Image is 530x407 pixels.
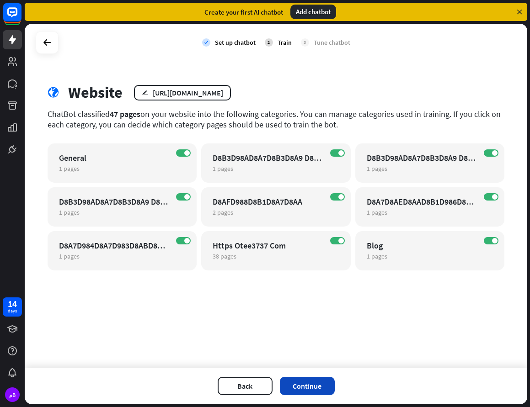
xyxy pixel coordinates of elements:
[215,38,256,47] div: Set up chatbot
[204,8,283,16] div: Create your first AI chatbot
[367,208,387,217] span: 1 pages
[142,90,148,95] i: edit
[213,153,323,163] div: D8B3D98AD8A7D8B3D8A9 D8A7D984D8B7D984D8A8
[367,252,387,260] span: 1 pages
[3,297,22,317] a: 14 days
[59,164,80,173] span: 1 pages
[59,240,170,251] div: D8A7D984D8A7D983D8ABD8B1 D985D8A8D98AD8B9D8A7
[59,208,80,217] span: 1 pages
[68,83,123,102] div: Website
[59,196,170,207] div: D8B3D98AD8A7D8B3D8A9 D8A7D984D8A7D8B3D8AAD8AED8AFD8A7D985 D988D8A7D984D8AED8B5D988D8B5D98AD8A9
[278,38,292,47] div: Train
[301,38,309,47] div: 3
[8,308,17,314] div: days
[48,87,59,98] i: globe
[265,38,273,47] div: 2
[367,153,477,163] div: D8B3D98AD8A7D8B3D8A9 D8A7D984D8A7D8B3D8AAD8A8D8AFD8A7D984 D988D8A7D984D8A7D8B3D8AAD8B1D8ACD8A7D8B9
[110,109,140,119] span: 47 pages
[314,38,350,47] div: Tune chatbot
[59,252,80,260] span: 1 pages
[8,300,17,308] div: 14
[59,153,170,163] div: General
[213,252,236,260] span: 38 pages
[5,387,20,402] div: مB
[7,4,35,31] button: Open LiveChat chat widget
[290,5,336,19] div: Add chatbot
[367,240,477,251] div: Blog
[202,38,210,47] i: check
[367,164,387,173] span: 1 pages
[213,208,233,217] span: 2 pages
[213,196,323,207] div: D8AFD988D8B1D8A7D8AA
[213,164,233,173] span: 1 pages
[218,377,273,395] button: Back
[367,196,477,207] div: D8A7D8AED8AAD8B1D986D8A7 D984D983D985
[153,88,223,97] div: [URL][DOMAIN_NAME]
[280,377,335,395] button: Continue
[48,109,505,130] div: ChatBot classified on your website into the following categories. You can manage categories used ...
[213,240,323,251] div: Https Otee3737 Com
